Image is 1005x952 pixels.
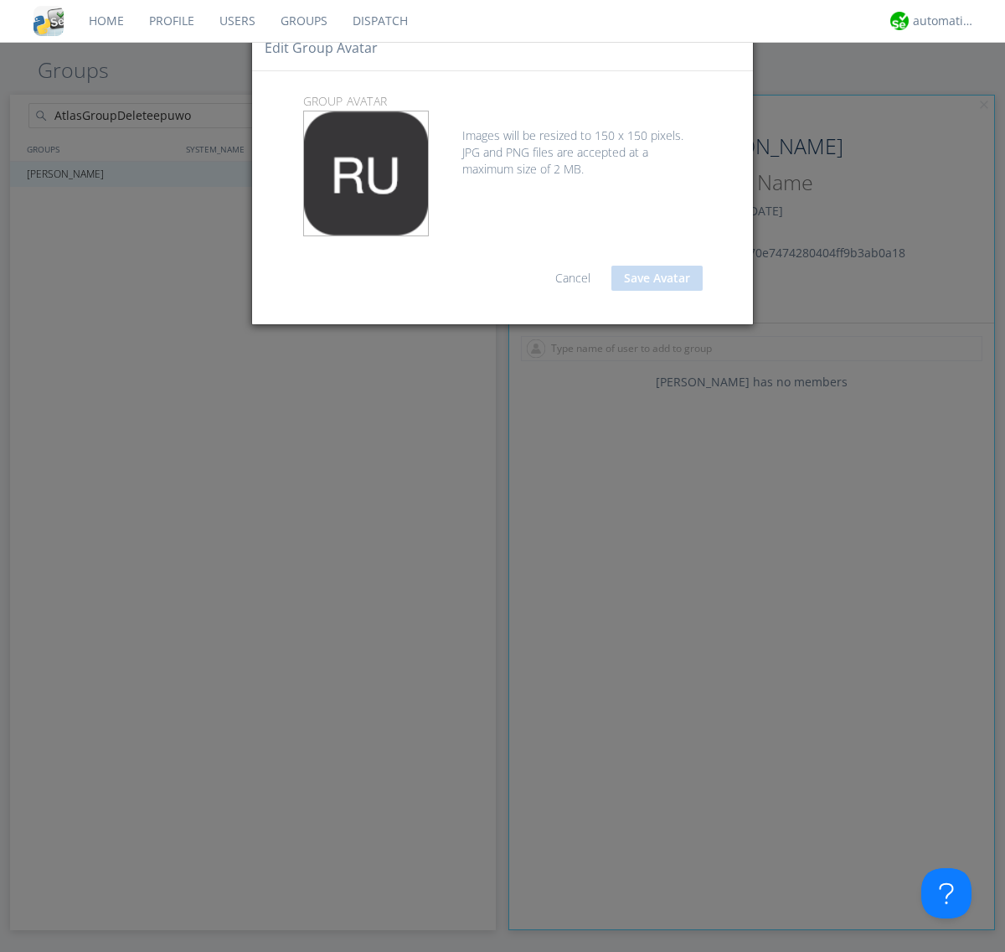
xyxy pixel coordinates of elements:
[913,13,976,29] div: automation+atlas
[33,6,64,36] img: cddb5a64eb264b2086981ab96f4c1ba7
[265,39,378,58] h4: Edit group Avatar
[555,270,590,286] a: Cancel
[291,92,715,111] p: group Avatar
[611,266,703,291] button: Save Avatar
[303,111,703,178] div: Images will be resized to 150 x 150 pixels. JPG and PNG files are accepted at a maximum size of 2...
[890,12,909,30] img: d2d01cd9b4174d08988066c6d424eccd
[304,111,428,235] img: 373638.png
